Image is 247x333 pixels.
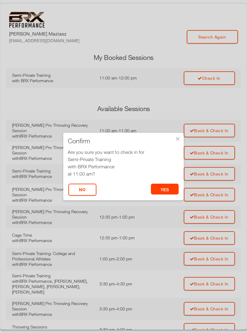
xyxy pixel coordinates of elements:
div: Semi-Private Training [68,156,179,163]
span: Confirm [68,138,90,144]
div: with BRX Performance [68,163,179,170]
div: × [175,136,181,142]
button: No [68,184,96,196]
button: yes [151,184,179,195]
div: Are you sure you want to check in for at 11:00 am? [68,148,179,177]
